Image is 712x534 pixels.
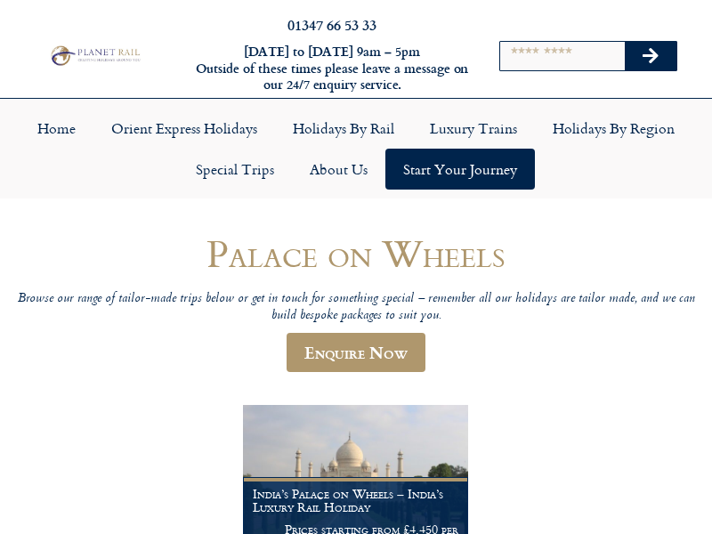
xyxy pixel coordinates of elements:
[9,108,703,190] nav: Menu
[16,232,696,274] h1: Palace on Wheels
[535,108,692,149] a: Holidays by Region
[16,291,696,324] p: Browse our range of tailor-made trips below or get in touch for something special – remember all ...
[412,108,535,149] a: Luxury Trains
[20,108,93,149] a: Home
[385,149,535,190] a: Start your Journey
[287,14,376,35] a: 01347 66 53 33
[178,149,292,190] a: Special Trips
[253,487,459,515] h1: India’s Palace on Wheels – India’s Luxury Rail Holiday
[625,42,676,70] button: Search
[47,44,142,67] img: Planet Rail Train Holidays Logo
[93,108,275,149] a: Orient Express Holidays
[275,108,412,149] a: Holidays by Rail
[194,44,470,93] h6: [DATE] to [DATE] 9am – 5pm Outside of these times please leave a message on our 24/7 enquiry serv...
[292,149,385,190] a: About Us
[287,333,425,372] a: Enquire Now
